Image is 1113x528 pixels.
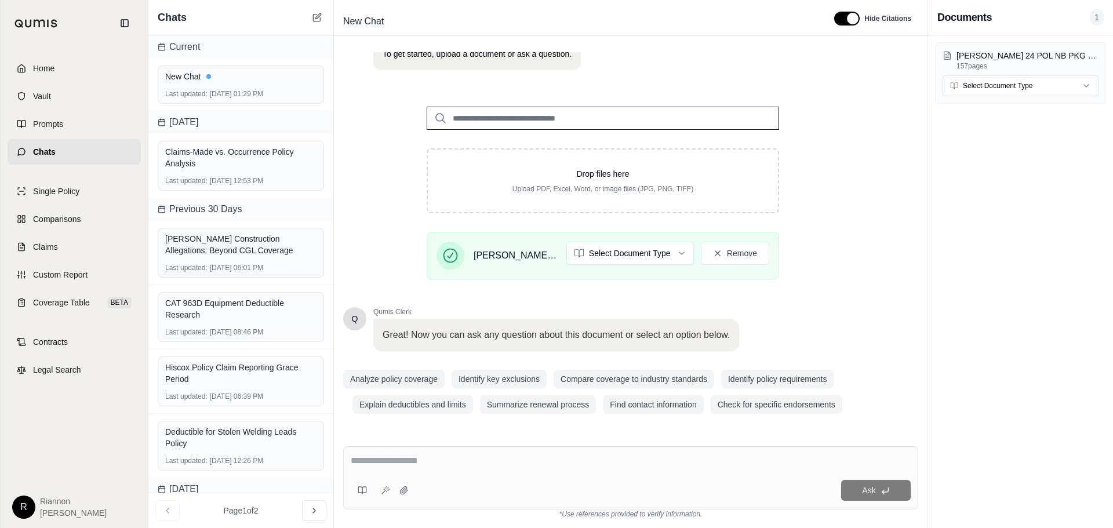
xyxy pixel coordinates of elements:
span: Home [33,63,54,74]
span: Last updated: [165,456,208,465]
h3: Documents [937,9,992,26]
button: Compare coverage to industry standards [554,370,714,388]
a: Chats [8,139,141,165]
span: [PERSON_NAME] [40,507,107,519]
span: Vault [33,90,51,102]
span: Contracts [33,336,68,348]
div: Deductible for Stolen Welding Leads Policy [165,426,317,449]
span: Prompts [33,118,63,130]
span: Last updated: [165,176,208,185]
span: Single Policy [33,185,79,197]
a: Home [8,56,141,81]
span: New Chat [339,12,388,31]
p: 157 pages [956,61,1099,71]
a: Single Policy [8,179,141,204]
span: Last updated: [165,89,208,99]
button: Summarize renewal process [480,395,596,414]
a: Prompts [8,111,141,137]
a: Coverage TableBETA [8,290,141,315]
p: Great! Now you can ask any question about this document or select an option below. [383,328,730,342]
span: Ask [862,486,875,495]
div: [PERSON_NAME] Construction Allegations: Beyond CGL Coverage [165,233,317,256]
p: Upload PDF, Excel, Word, or image files (JPG, PNG, TIFF) [446,184,759,194]
button: Explain deductibles and limits [352,395,473,414]
span: Coverage Table [33,297,90,308]
span: Last updated: [165,263,208,272]
span: [PERSON_NAME] 24 POL NB PKG EXE-D&O EPLI FID CYB.pdf [474,249,557,263]
a: Comparisons [8,206,141,232]
img: Qumis Logo [14,19,58,28]
div: [DATE] 08:46 PM [165,327,317,337]
button: Ask [841,480,911,501]
div: New Chat [165,71,317,82]
p: Drop files here [446,168,759,180]
p: Kline 24 POL NB PKG EXE-D&O EPLI FID CYB.pdf [956,50,1099,61]
button: Collapse sidebar [115,14,134,32]
span: Comparisons [33,213,81,225]
button: Check for specific endorsements [711,395,842,414]
div: R [12,496,35,519]
span: Hello [352,313,358,325]
button: Find contact information [603,395,703,414]
div: Current [148,35,333,59]
span: Legal Search [33,364,81,376]
div: [DATE] 12:26 PM [165,456,317,465]
button: New Chat [310,10,324,24]
div: Claims-Made vs. Occurrence Policy Analysis [165,146,317,169]
a: Custom Report [8,262,141,287]
div: [DATE] [148,478,333,501]
span: Last updated: [165,327,208,337]
button: Analyze policy coverage [343,370,445,388]
div: [DATE] 06:01 PM [165,263,317,272]
span: Chats [158,9,187,26]
a: Claims [8,234,141,260]
div: [DATE] 06:39 PM [165,392,317,401]
span: BETA [107,297,132,308]
span: Custom Report [33,269,88,281]
span: Page 1 of 2 [224,505,259,516]
div: *Use references provided to verify information. [343,509,918,519]
div: [DATE] 01:29 PM [165,89,317,99]
span: Chats [33,146,56,158]
p: To get started, upload a document or ask a question. [383,48,572,60]
div: Edit Title [339,12,820,31]
span: Qumis Clerk [373,307,739,316]
a: Vault [8,83,141,109]
button: Identify key exclusions [452,370,547,388]
button: Identify policy requirements [721,370,834,388]
span: Claims [33,241,58,253]
span: Riannon [40,496,107,507]
button: [PERSON_NAME] 24 POL NB PKG EXE-D&O EPLI FID CYB.pdf157pages [943,50,1099,71]
div: [DATE] 12:53 PM [165,176,317,185]
span: 1 [1090,9,1104,26]
button: Remove [701,242,769,265]
div: CAT 963D Equipment Deductible Research [165,297,317,321]
span: Last updated: [165,392,208,401]
div: [DATE] [148,111,333,134]
div: Previous 30 Days [148,198,333,221]
span: Hide Citations [864,14,911,23]
a: Contracts [8,329,141,355]
a: Legal Search [8,357,141,383]
div: Hiscox Policy Claim Reporting Grace Period [165,362,317,385]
